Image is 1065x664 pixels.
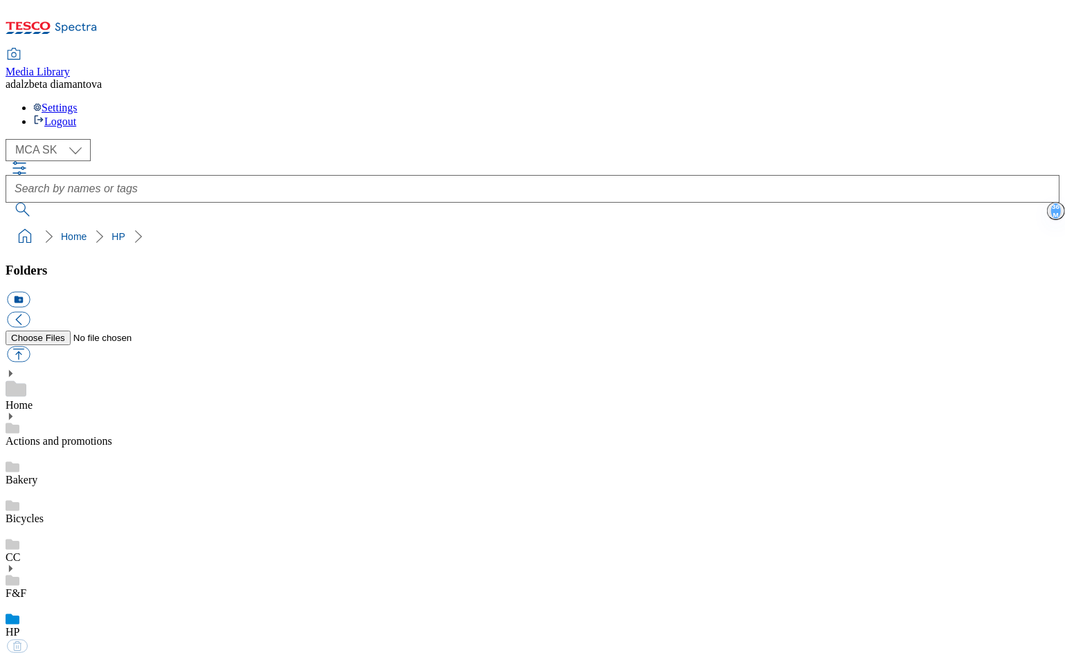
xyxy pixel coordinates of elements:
[6,587,26,599] a: F&F
[6,78,16,90] span: ad
[6,263,1059,278] h3: Folders
[33,102,78,113] a: Settings
[6,626,19,638] a: HP
[6,551,20,563] a: CC
[33,116,76,127] a: Logout
[111,231,125,242] a: HP
[61,231,87,242] a: Home
[6,513,44,524] a: Bicycles
[6,223,1059,250] nav: breadcrumb
[6,49,70,78] a: Media Library
[6,474,37,486] a: Bakery
[6,175,1059,203] input: Search by names or tags
[6,399,33,411] a: Home
[6,66,70,77] span: Media Library
[14,225,36,248] a: home
[6,435,112,447] a: Actions and promotions
[16,78,102,90] span: alzbeta diamantova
